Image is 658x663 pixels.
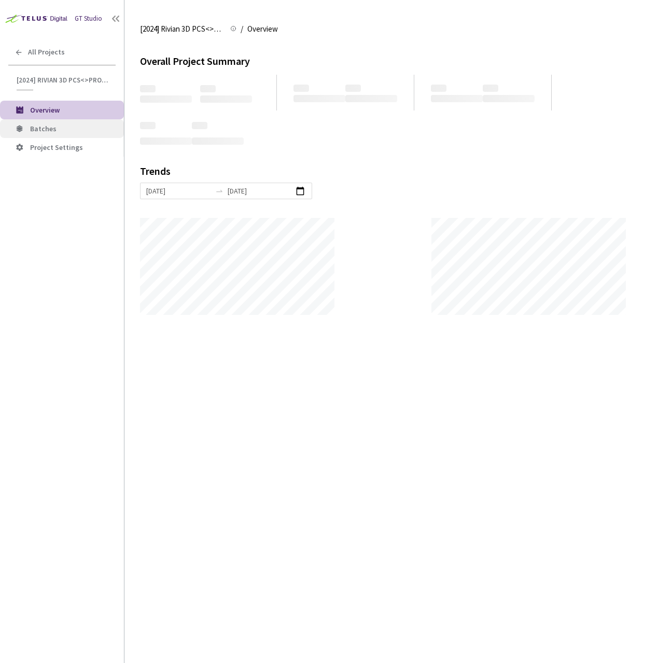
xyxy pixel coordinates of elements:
li: / [241,23,243,35]
span: Overview [30,105,60,115]
span: ‌ [140,85,156,92]
span: [2024] Rivian 3D PCS<>Production [140,23,224,35]
span: to [215,187,223,195]
span: Overview [247,23,278,35]
span: All Projects [28,48,65,57]
span: ‌ [483,85,498,92]
span: ‌ [200,95,252,103]
span: [2024] Rivian 3D PCS<>Production [17,76,109,85]
span: ‌ [192,122,207,129]
span: ‌ [140,122,156,129]
span: ‌ [483,95,535,102]
span: ‌ [345,85,361,92]
div: GT Studio [75,14,102,24]
span: ‌ [293,95,345,102]
span: ‌ [192,137,244,145]
span: swap-right [215,187,223,195]
input: Start date [146,185,211,197]
span: ‌ [431,85,446,92]
span: ‌ [200,85,216,92]
span: Batches [30,124,57,133]
span: ‌ [140,95,192,103]
span: ‌ [345,95,397,102]
span: ‌ [431,95,483,102]
span: Project Settings [30,143,83,152]
input: End date [228,185,292,197]
span: ‌ [293,85,309,92]
div: Overall Project Summary [140,54,642,69]
span: ‌ [140,137,192,145]
div: Trends [140,166,628,183]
